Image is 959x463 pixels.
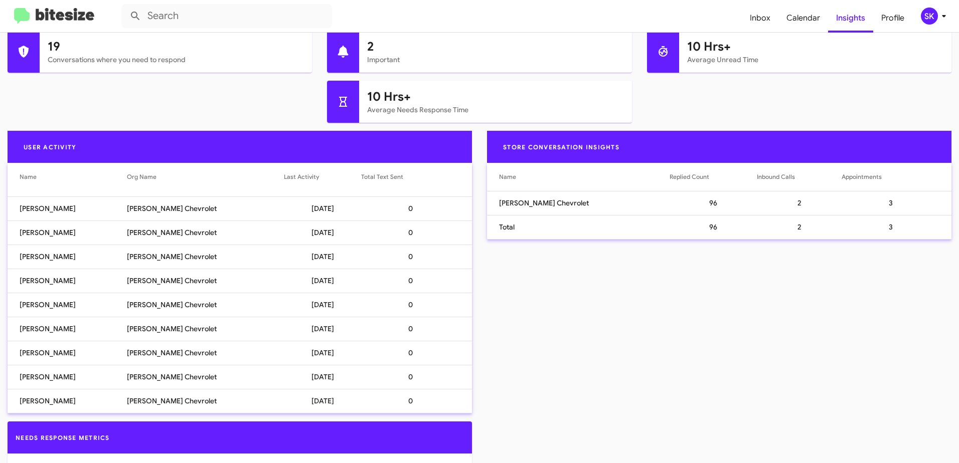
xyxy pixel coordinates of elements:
div: Appointments [842,172,882,182]
mat-card-subtitle: Conversations where you need to respond [48,55,304,65]
div: Name [20,172,37,182]
td: 0 [361,196,472,220]
td: 0 [361,220,472,245]
div: SK [921,8,938,25]
td: [DATE] [284,317,361,341]
td: 0 [361,389,472,413]
a: Insights [828,4,873,33]
td: [DATE] [284,245,361,269]
div: Org Name [127,172,156,182]
div: Replied Count [670,172,709,182]
div: Inbound Calls [757,172,795,182]
td: 96 [670,191,757,215]
td: 0 [361,317,472,341]
td: [DATE] [284,269,361,293]
td: 0 [361,365,472,389]
mat-card-subtitle: Important [367,55,623,65]
td: [PERSON_NAME] Chevrolet [127,317,284,341]
td: [PERSON_NAME] [8,365,127,389]
div: Name [499,172,670,182]
div: Last Activity [284,172,361,182]
td: [DATE] [284,196,361,220]
td: 0 [361,293,472,317]
a: Calendar [778,4,828,33]
mat-card-subtitle: Average Needs Response Time [367,105,623,115]
div: Name [499,172,516,182]
div: Last Activity [284,172,319,182]
a: Inbox [742,4,778,33]
td: [PERSON_NAME] Chevrolet [487,191,670,215]
td: 2 [757,191,842,215]
td: Total [487,215,670,239]
div: Replied Count [670,172,757,182]
h1: 19 [48,39,304,55]
h1: 2 [367,39,623,55]
td: [PERSON_NAME] [8,220,127,245]
td: 3 [842,215,951,239]
td: 0 [361,245,472,269]
td: 0 [361,341,472,365]
td: [PERSON_NAME] Chevrolet [127,293,284,317]
td: [PERSON_NAME] [8,341,127,365]
td: [PERSON_NAME] Chevrolet [127,389,284,413]
td: 0 [361,269,472,293]
td: [PERSON_NAME] Chevrolet [127,220,284,245]
td: [DATE] [284,220,361,245]
div: Name [20,172,127,182]
td: [DATE] [284,389,361,413]
span: Store Conversation Insights [495,143,627,151]
h1: 10 Hrs+ [367,89,623,105]
div: Total Text Sent [361,172,403,182]
input: Search [121,4,332,28]
mat-card-subtitle: Average Unread Time [687,55,943,65]
div: Total Text Sent [361,172,460,182]
td: [DATE] [284,341,361,365]
td: [PERSON_NAME] Chevrolet [127,365,284,389]
div: Appointments [842,172,939,182]
td: [PERSON_NAME] Chevrolet [127,196,284,220]
button: SK [912,8,948,25]
td: [PERSON_NAME] Chevrolet [127,245,284,269]
a: Profile [873,4,912,33]
td: [PERSON_NAME] [8,269,127,293]
td: [PERSON_NAME] Chevrolet [127,341,284,365]
td: [PERSON_NAME] Chevrolet [127,269,284,293]
div: Inbound Calls [757,172,842,182]
h1: 10 Hrs+ [687,39,943,55]
td: [PERSON_NAME] [8,196,127,220]
td: [PERSON_NAME] [8,317,127,341]
td: [DATE] [284,365,361,389]
span: User Activity [16,143,84,151]
div: Org Name [127,172,284,182]
span: Needs Response Metrics [16,434,110,441]
td: [PERSON_NAME] [8,245,127,269]
td: [PERSON_NAME] [8,293,127,317]
td: 2 [757,215,842,239]
td: [PERSON_NAME] [8,389,127,413]
td: [DATE] [284,293,361,317]
td: 96 [670,215,757,239]
td: 3 [842,191,951,215]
